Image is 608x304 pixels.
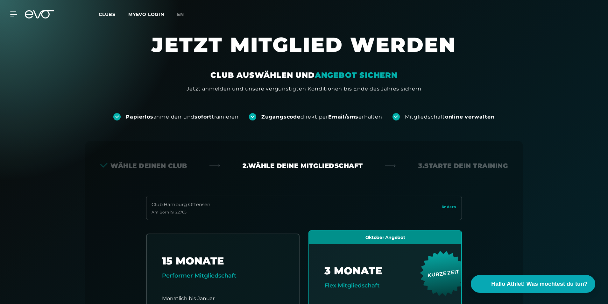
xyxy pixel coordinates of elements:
div: anmelden und trainieren [126,113,239,120]
span: en [177,11,184,17]
a: Clubs [99,11,128,17]
div: Wähle deinen Club [100,161,187,170]
span: ändern [442,204,456,210]
h1: JETZT MITGLIED WERDEN [113,32,495,70]
div: 2. Wähle deine Mitgliedschaft [243,161,363,170]
div: direkt per erhalten [261,113,382,120]
a: en [177,11,192,18]
span: Clubs [99,11,116,17]
a: ändern [442,204,456,212]
strong: online verwalten [445,114,495,120]
div: Jetzt anmelden und unsere vergünstigten Konditionen bis Ende des Jahres sichern [187,85,421,93]
strong: Zugangscode [261,114,300,120]
div: Am Born 19 , 22765 [152,210,210,215]
span: Hallo Athlet! Was möchtest du tun? [491,280,588,288]
button: Hallo Athlet! Was möchtest du tun? [471,275,595,293]
em: ANGEBOT SICHERN [315,70,398,80]
strong: Email/sms [328,114,358,120]
strong: Papierlos [126,114,153,120]
div: CLUB AUSWÄHLEN UND [210,70,397,80]
a: MYEVO LOGIN [128,11,164,17]
div: Club : Hamburg Ottensen [152,201,210,208]
strong: sofort [194,114,212,120]
div: Mitgliedschaft [405,113,495,120]
div: 3. Starte dein Training [418,161,508,170]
